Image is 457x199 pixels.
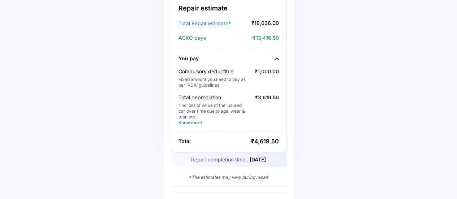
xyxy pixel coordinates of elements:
div: Total [178,138,191,145]
div: Repair estimate [178,4,279,13]
div: You pay [178,55,199,62]
div: Repair completion time : [171,152,286,167]
span: [DATE] [250,156,266,163]
div: The loss of value of the insured car over time due to age, wear & tear, etc. [178,103,249,126]
div: ₹1,000.00 [255,68,279,88]
span: ₹18,036.00 [233,20,279,27]
span: Total Repair estimate* [178,20,231,27]
span: ACKO pays [178,34,206,42]
div: *The estimates may vary during repair [171,174,286,181]
div: ₹3,619.50 [255,94,279,126]
div: Fixed amount you need to pay as per IRDAI guidelines [178,77,249,88]
span: -₹13,416.50 [208,34,279,42]
div: Total depreciation [178,94,249,101]
div: Compulsory deductible [178,68,249,75]
a: Know more [178,120,202,125]
div: ₹4,619.50 [251,138,279,145]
